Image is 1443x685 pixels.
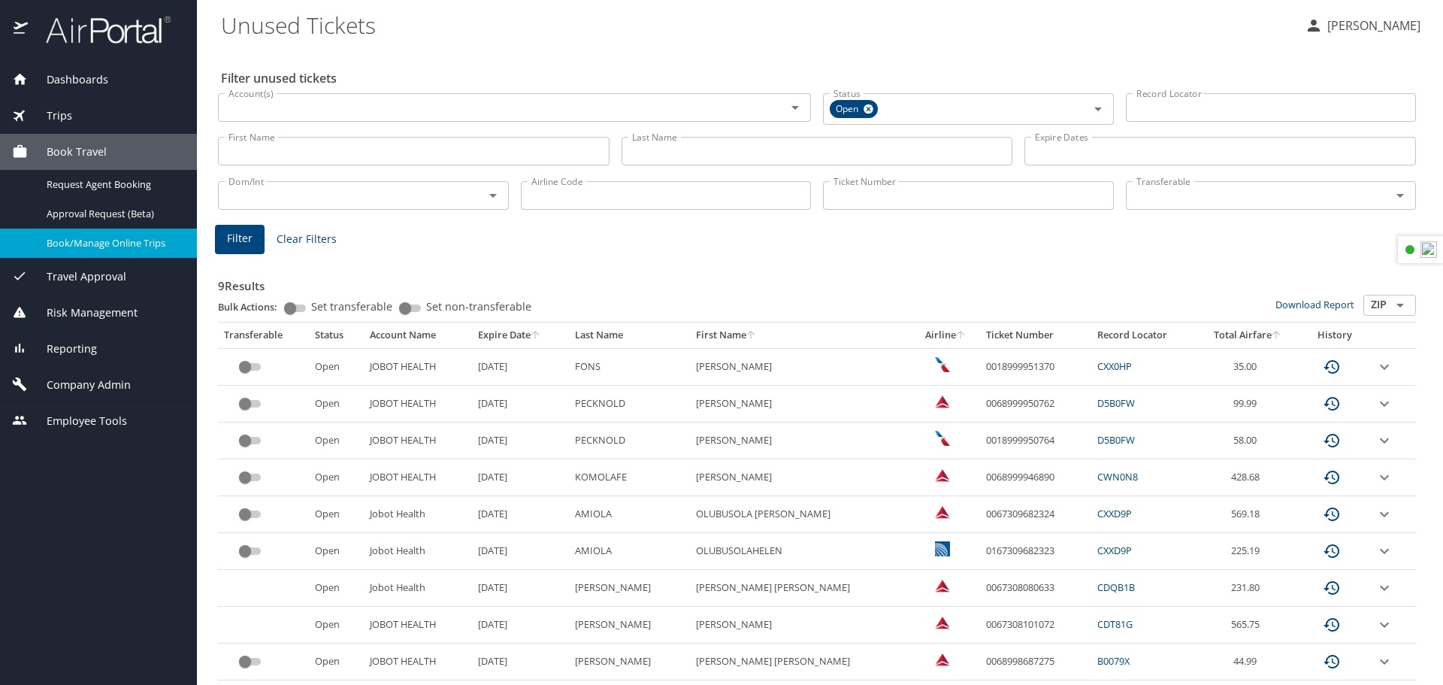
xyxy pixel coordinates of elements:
[1097,470,1138,483] a: CWN0N8
[1375,616,1393,634] button: expand row
[1196,644,1300,680] td: 44.99
[569,533,690,570] td: AMIOLA
[1375,653,1393,671] button: expand row
[1390,295,1411,316] button: Open
[1196,386,1300,423] td: 99.99
[690,644,912,680] td: [PERSON_NAME] [PERSON_NAME]
[472,459,569,496] td: [DATE]
[426,302,531,312] span: Set non-transferable
[47,177,179,192] span: Request Agent Booking
[28,71,108,88] span: Dashboards
[1299,12,1426,39] button: [PERSON_NAME]
[746,331,757,341] button: sort
[472,496,569,533] td: [DATE]
[569,423,690,459] td: PECKNOLD
[1097,396,1135,410] a: D5B0FW
[980,644,1091,680] td: 0068998687275
[1323,17,1420,35] p: [PERSON_NAME]
[1390,185,1411,206] button: Open
[1097,617,1133,631] a: CDT81G
[830,102,867,117] span: Open
[569,386,690,423] td: PECKNOLD
[472,570,569,607] td: [DATE]
[28,377,131,393] span: Company Admin
[215,225,265,254] button: Filter
[29,15,171,44] img: airportal-logo.png
[1375,542,1393,560] button: expand row
[830,100,878,118] div: Open
[364,323,472,348] th: Account Name
[309,607,364,644] td: Open
[1097,654,1130,668] a: B0079X
[1196,459,1300,496] td: 428.68
[980,533,1091,570] td: 0167309682323
[472,607,569,644] td: [DATE]
[690,607,912,644] td: [PERSON_NAME]
[980,607,1091,644] td: 0067308101072
[14,15,29,44] img: icon-airportal.png
[311,302,392,312] span: Set transferable
[690,459,912,496] td: [PERSON_NAME]
[364,570,472,607] td: Jobot Health
[935,357,950,372] img: American Airlines
[980,348,1091,385] td: 0018999951370
[569,570,690,607] td: [PERSON_NAME]
[309,348,364,385] td: Open
[1097,507,1132,520] a: CXXD9P
[935,578,950,593] img: Delta Airlines
[690,348,912,385] td: [PERSON_NAME]
[935,615,950,630] img: Delta Airlines
[935,394,950,409] img: Delta Airlines
[309,644,364,680] td: Open
[1196,533,1300,570] td: 225.19
[980,459,1091,496] td: 0068999946890
[911,323,979,348] th: Airline
[271,226,343,253] button: Clear Filters
[569,496,690,533] td: AMIOLA
[364,496,472,533] td: Jobot Health
[309,459,364,496] td: Open
[1097,580,1135,594] a: CDQB1B
[690,323,912,348] th: First Name
[483,185,504,206] button: Open
[224,329,303,342] div: Transferable
[690,570,912,607] td: [PERSON_NAME] [PERSON_NAME]
[531,331,541,341] button: sort
[28,413,127,429] span: Employee Tools
[227,229,253,248] span: Filter
[472,323,569,348] th: Expire Date
[935,541,950,556] img: United Airlines
[935,468,950,483] img: Delta Airlines
[935,431,950,446] img: American Airlines
[980,386,1091,423] td: 0068999950762
[221,2,1293,48] h1: Unused Tickets
[980,570,1091,607] td: 0067308080633
[980,496,1091,533] td: 0067309682324
[690,533,912,570] td: OLUBUSOLAHELEN
[47,236,179,250] span: Book/Manage Online Trips
[569,607,690,644] td: [PERSON_NAME]
[1196,570,1300,607] td: 231.80
[309,533,364,570] td: Open
[364,348,472,385] td: JOBOT HEALTH
[1375,358,1393,376] button: expand row
[1375,395,1393,413] button: expand row
[1097,544,1132,557] a: CXXD9P
[309,423,364,459] td: Open
[364,607,472,644] td: JOBOT HEALTH
[218,268,1416,295] h3: 9 Results
[569,348,690,385] td: FONS
[472,644,569,680] td: [DATE]
[690,496,912,533] td: OLUBUSOLA [PERSON_NAME]
[218,300,289,314] p: Bulk Actions:
[309,323,364,348] th: Status
[1196,423,1300,459] td: 58.00
[980,323,1091,348] th: Ticket Number
[28,108,72,124] span: Trips
[472,533,569,570] td: [DATE]
[309,570,364,607] td: Open
[1375,579,1393,597] button: expand row
[1196,323,1300,348] th: Total Airfare
[1375,468,1393,486] button: expand row
[28,144,107,160] span: Book Travel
